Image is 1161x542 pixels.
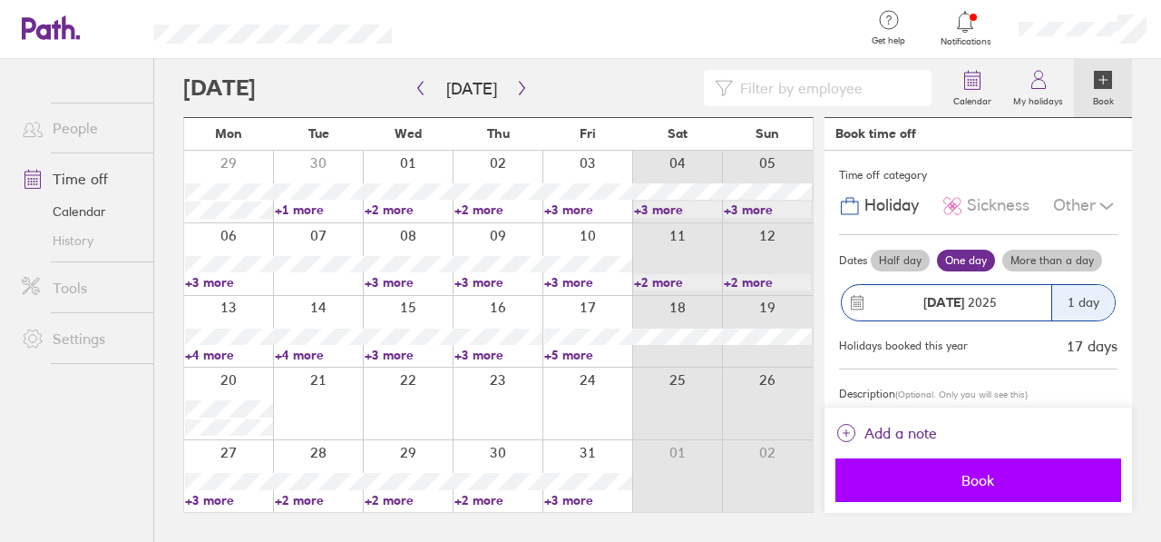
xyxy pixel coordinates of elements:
[365,202,453,218] a: +2 more
[634,202,722,218] a: +3 more
[487,126,510,141] span: Thu
[942,91,1002,107] label: Calendar
[1002,91,1074,107] label: My holidays
[544,274,632,291] a: +3 more
[7,226,153,255] a: History
[1002,250,1102,271] label: More than a day
[839,254,867,267] span: Dates
[724,202,812,218] a: +3 more
[185,274,273,291] a: +3 more
[185,492,273,508] a: +3 more
[967,196,1029,215] span: Sickness
[724,274,812,291] a: +2 more
[7,110,153,146] a: People
[215,126,242,141] span: Mon
[454,492,542,508] a: +2 more
[864,196,919,215] span: Holiday
[871,250,930,271] label: Half day
[7,320,153,357] a: Settings
[7,270,153,306] a: Tools
[936,36,995,47] span: Notifications
[544,202,632,218] a: +3 more
[937,250,995,271] label: One day
[1082,91,1125,107] label: Book
[895,389,1028,400] span: (Optional. Only you will see this)
[835,126,916,141] div: Book time off
[275,492,363,508] a: +2 more
[839,387,895,400] span: Description
[1067,338,1117,354] div: 17 days
[544,347,632,363] a: +5 more
[839,340,968,352] div: Holidays booked this year
[275,202,363,218] a: +1 more
[454,347,542,363] a: +3 more
[839,275,1117,330] button: [DATE] 20251 day
[275,347,363,363] a: +4 more
[580,126,596,141] span: Fri
[7,161,153,197] a: Time off
[1002,59,1074,117] a: My holidays
[864,419,937,448] span: Add a note
[835,419,937,448] button: Add a note
[634,274,722,291] a: +2 more
[432,74,512,103] button: [DATE]
[365,492,453,508] a: +2 more
[395,126,422,141] span: Wed
[835,458,1121,502] button: Book
[839,162,1117,189] div: Time off category
[733,71,921,105] input: Filter by employee
[365,347,453,363] a: +3 more
[848,472,1108,488] span: Book
[923,294,964,310] strong: [DATE]
[936,9,995,47] a: Notifications
[454,274,542,291] a: +3 more
[1053,189,1117,223] div: Other
[923,295,997,310] span: 2025
[668,126,688,141] span: Sat
[1074,59,1132,117] a: Book
[454,202,542,218] a: +2 more
[1051,285,1115,320] div: 1 day
[7,197,153,226] a: Calendar
[308,126,329,141] span: Tue
[185,347,273,363] a: +4 more
[942,59,1002,117] a: Calendar
[544,492,632,508] a: +3 more
[756,126,779,141] span: Sun
[859,35,918,46] span: Get help
[365,274,453,291] a: +3 more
